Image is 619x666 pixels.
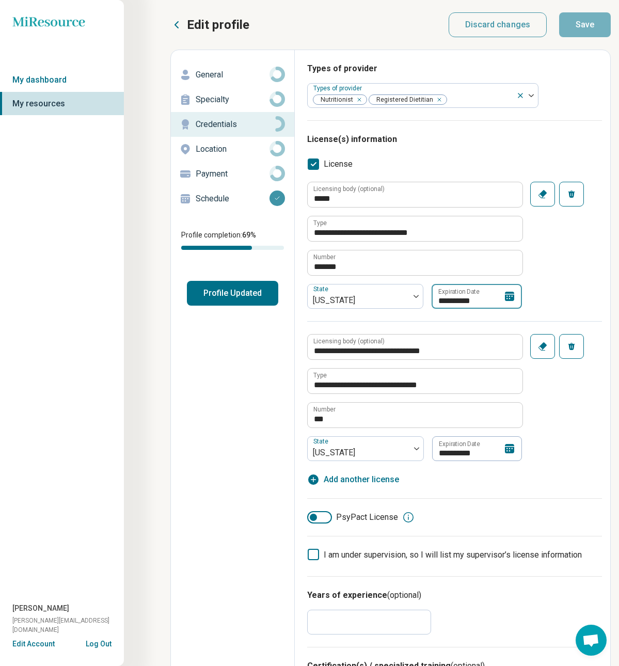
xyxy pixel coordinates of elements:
[313,186,385,192] label: Licensing body (optional)
[196,93,269,106] p: Specialty
[387,590,421,600] span: (optional)
[307,62,602,75] h3: Types of provider
[308,369,522,393] input: credential.licenses.1.name
[308,216,522,241] input: credential.licenses.0.name
[307,133,602,146] h3: License(s) information
[196,69,269,81] p: General
[196,118,269,131] p: Credentials
[313,406,336,413] label: Number
[576,625,607,656] div: Open chat
[171,224,294,256] div: Profile completion:
[313,85,364,92] label: Types of provider
[307,511,398,524] label: PsyPact License
[307,473,399,486] button: Add another license
[170,17,249,33] button: Edit profile
[171,162,294,186] a: Payment
[324,473,399,486] span: Add another license
[12,616,124,635] span: [PERSON_NAME][EMAIL_ADDRESS][DOMAIN_NAME]
[12,603,69,614] span: [PERSON_NAME]
[196,168,269,180] p: Payment
[196,143,269,155] p: Location
[242,231,256,239] span: 69 %
[86,639,112,647] button: Log Out
[369,95,436,105] span: Registered Dietitian
[196,193,269,205] p: Schedule
[559,12,611,37] button: Save
[307,589,602,601] h3: Years of experience
[171,137,294,162] a: Location
[313,438,330,445] label: State
[313,286,330,293] label: State
[171,62,294,87] a: General
[181,246,284,250] div: Profile completion
[313,372,327,378] label: Type
[313,338,385,344] label: Licensing body (optional)
[187,281,278,306] button: Profile Updated
[324,158,353,170] span: License
[324,550,582,560] span: I am under supervision, so I will list my supervisor’s license information
[313,95,356,105] span: Nutritionist
[171,112,294,137] a: Credentials
[171,87,294,112] a: Specialty
[313,254,336,260] label: Number
[187,17,249,33] p: Edit profile
[313,220,327,226] label: Type
[171,186,294,211] a: Schedule
[449,12,547,37] button: Discard changes
[12,639,55,649] button: Edit Account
